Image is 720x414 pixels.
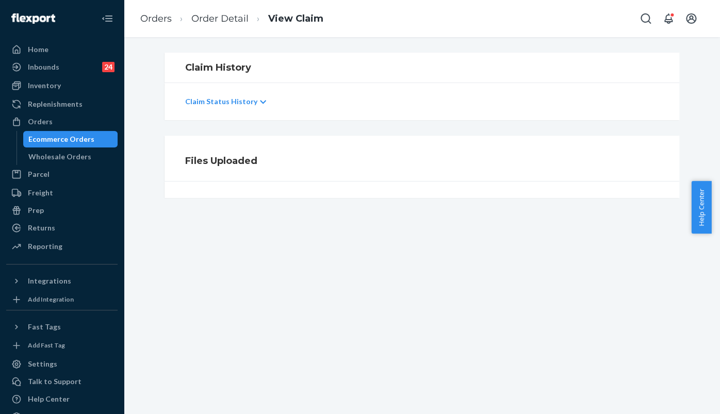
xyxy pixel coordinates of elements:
ol: breadcrumbs [132,4,332,34]
div: Inventory [28,80,61,91]
a: Ecommerce Orders [23,131,118,147]
div: Integrations [28,276,71,286]
a: Reporting [6,238,118,255]
div: Returns [28,223,55,233]
button: Open Search Box [635,8,656,29]
div: Reporting [28,241,62,252]
h1: Files Uploaded [185,154,659,168]
a: Settings [6,356,118,372]
div: Talk to Support [28,376,81,387]
h1: Claim History [185,61,659,74]
a: Freight [6,185,118,201]
p: Claim Status History [185,96,257,107]
div: Inbounds [28,62,59,72]
div: Add Integration [28,295,74,304]
a: Add Fast Tag [6,339,118,352]
a: Orders [6,113,118,130]
a: Inventory [6,77,118,94]
button: Open account menu [681,8,701,29]
div: 24 [102,62,114,72]
button: Integrations [6,273,118,289]
div: Parcel [28,169,50,179]
a: Talk to Support [6,373,118,390]
a: Wholesale Orders [23,148,118,165]
button: Help Center [691,181,711,234]
a: Returns [6,220,118,236]
div: Orders [28,117,53,127]
a: Order Detail [191,13,249,24]
button: Fast Tags [6,319,118,335]
a: Inbounds24 [6,59,118,75]
div: Home [28,44,48,55]
div: Freight [28,188,53,198]
a: Add Integration [6,293,118,306]
img: Flexport logo [11,13,55,24]
a: Orders [140,13,172,24]
button: Close Navigation [97,8,118,29]
a: Prep [6,202,118,219]
div: Ecommerce Orders [28,134,94,144]
a: View Claim [268,13,323,24]
a: Replenishments [6,96,118,112]
div: Settings [28,359,57,369]
div: Help Center [28,394,70,404]
a: Help Center [6,391,118,407]
div: Replenishments [28,99,83,109]
div: Add Fast Tag [28,341,65,350]
div: Wholesale Orders [28,152,91,162]
div: Fast Tags [28,322,61,332]
a: Home [6,41,118,58]
button: Open notifications [658,8,679,29]
div: Prep [28,205,44,216]
a: Parcel [6,166,118,183]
